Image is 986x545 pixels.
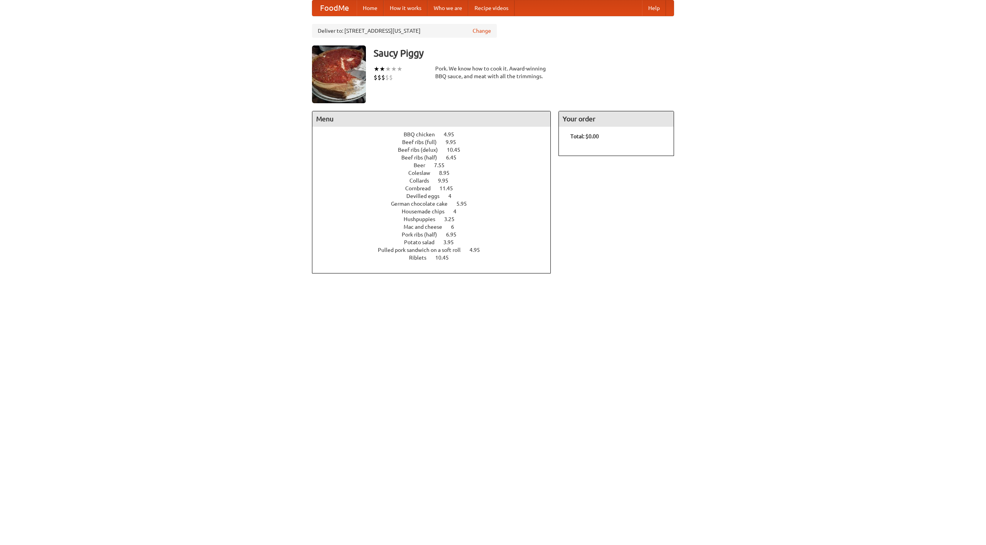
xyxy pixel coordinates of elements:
span: 9.95 [446,139,464,145]
a: Riblets 10.45 [409,255,463,261]
div: Deliver to: [STREET_ADDRESS][US_STATE] [312,24,497,38]
a: Pork ribs (half) 6.95 [402,231,471,238]
span: 4 [448,193,459,199]
a: Change [473,27,491,35]
span: Beef ribs (full) [402,139,444,145]
span: German chocolate cake [391,201,455,207]
a: Home [357,0,384,16]
span: 7.55 [434,162,452,168]
a: Who we are [428,0,468,16]
h4: Menu [312,111,550,127]
a: German chocolate cake 5.95 [391,201,481,207]
span: 6.95 [446,231,464,238]
a: Beef ribs (delux) 10.45 [398,147,475,153]
span: Mac and cheese [404,224,450,230]
span: 8.95 [439,170,457,176]
a: Pulled pork sandwich on a soft roll 4.95 [378,247,494,253]
span: Cornbread [405,185,438,191]
span: Riblets [409,255,434,261]
b: Total: $0.00 [570,133,599,139]
span: 10.45 [435,255,456,261]
div: Pork. We know how to cook it. Award-winning BBQ sauce, and meat with all the trimmings. [435,65,551,80]
span: 9.95 [438,178,456,184]
span: Hushpuppies [404,216,443,222]
span: Beef ribs (half) [401,154,445,161]
li: $ [389,73,393,82]
span: 4.95 [444,131,462,138]
a: Help [642,0,666,16]
a: Cornbread 11.45 [405,185,467,191]
a: How it works [384,0,428,16]
li: ★ [379,65,385,73]
span: Beer [414,162,433,168]
h4: Your order [559,111,674,127]
li: $ [385,73,389,82]
span: 5.95 [456,201,475,207]
li: $ [374,73,377,82]
a: Beef ribs (full) 9.95 [402,139,470,145]
a: BBQ chicken 4.95 [404,131,468,138]
li: ★ [374,65,379,73]
span: 3.95 [443,239,461,245]
a: Coleslaw 8.95 [408,170,464,176]
span: BBQ chicken [404,131,443,138]
span: 11.45 [439,185,461,191]
a: Collards 9.95 [409,178,463,184]
span: 10.45 [447,147,468,153]
a: Housemade chips 4 [402,208,471,215]
span: Pork ribs (half) [402,231,445,238]
a: Beef ribs (half) 6.45 [401,154,471,161]
span: Beef ribs (delux) [398,147,446,153]
span: 4 [453,208,464,215]
span: Coleslaw [408,170,438,176]
span: 6 [451,224,462,230]
span: Potato salad [404,239,442,245]
span: Pulled pork sandwich on a soft roll [378,247,468,253]
span: 3.25 [444,216,462,222]
a: Hushpuppies 3.25 [404,216,469,222]
span: Collards [409,178,437,184]
span: Devilled eggs [406,193,447,199]
li: ★ [391,65,397,73]
li: ★ [397,65,402,73]
a: Beer 7.55 [414,162,459,168]
span: Housemade chips [402,208,452,215]
a: FoodMe [312,0,357,16]
li: $ [377,73,381,82]
a: Mac and cheese 6 [404,224,468,230]
a: Recipe videos [468,0,515,16]
li: ★ [385,65,391,73]
img: angular.jpg [312,45,366,103]
span: 4.95 [470,247,488,253]
li: $ [381,73,385,82]
h3: Saucy Piggy [374,45,674,61]
a: Devilled eggs 4 [406,193,466,199]
a: Potato salad 3.95 [404,239,468,245]
span: 6.45 [446,154,464,161]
